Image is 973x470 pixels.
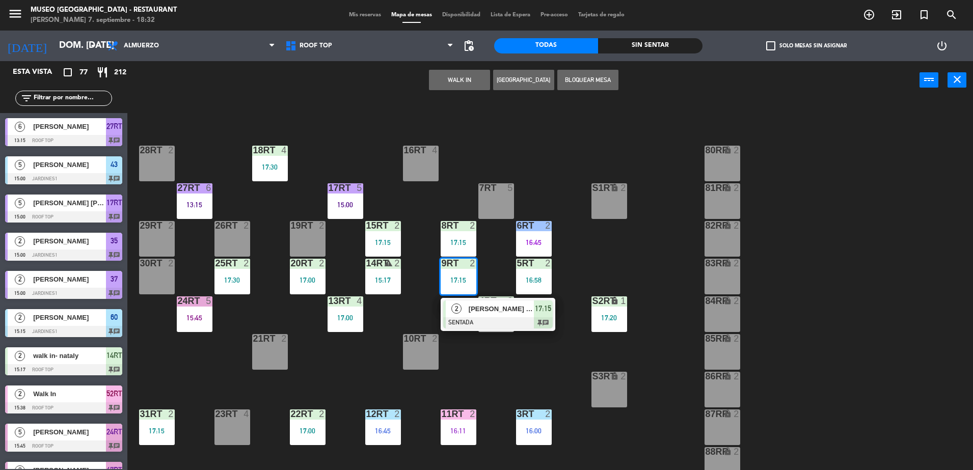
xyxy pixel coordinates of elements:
[404,146,404,155] div: 16RT
[33,198,106,208] span: [PERSON_NAME] [PERSON_NAME]
[610,183,619,192] i: lock
[723,221,732,230] i: lock
[441,277,476,284] div: 17:15
[734,259,740,268] div: 2
[545,409,551,419] div: 2
[493,70,554,90] button: [GEOGRAPHIC_DATA]
[404,334,404,343] div: 10RT
[244,259,250,268] div: 2
[15,313,25,323] span: 2
[620,296,627,306] div: 1
[290,277,326,284] div: 17:00
[384,259,393,267] i: warning
[620,183,627,192] div: 2
[357,296,363,306] div: 4
[140,221,141,230] div: 29RT
[140,146,141,155] div: 28RT
[62,66,74,78] i: crop_square
[723,372,732,380] i: lock
[244,409,250,419] div: 4
[429,70,490,90] button: WALK IN
[15,122,25,132] span: 6
[951,73,963,86] i: close
[168,259,174,268] div: 2
[8,6,23,21] i: menu
[441,239,476,246] div: 17:15
[111,311,118,323] span: 60
[15,351,25,361] span: 2
[328,201,363,208] div: 15:00
[863,9,875,21] i: add_circle_outline
[252,163,288,171] div: 17:30
[485,12,535,18] span: Lista de Espera
[33,350,106,361] span: walk in- nataly
[124,42,159,49] span: Almuerzo
[357,183,363,192] div: 5
[394,259,400,268] div: 2
[177,201,212,208] div: 13:15
[114,67,126,78] span: 212
[365,277,401,284] div: 15:17
[573,12,630,18] span: Tarjetas de regalo
[33,274,106,285] span: [PERSON_NAME]
[451,303,462,314] span: 2
[470,409,476,419] div: 2
[918,9,930,21] i: turned_in_not
[253,146,254,155] div: 18RT
[106,426,122,438] span: 24RT
[545,259,551,268] div: 2
[87,40,99,52] i: arrow_drop_down
[281,146,287,155] div: 4
[535,302,551,315] span: 17:15
[33,312,106,323] span: [PERSON_NAME]
[936,40,948,52] i: power_settings_new
[328,314,363,321] div: 17:00
[140,259,141,268] div: 30RT
[319,409,325,419] div: 2
[33,159,106,170] span: [PERSON_NAME]
[111,235,118,247] span: 35
[948,72,966,88] button: close
[96,66,109,78] i: restaurant
[111,273,118,285] span: 37
[106,120,122,132] span: 27RT
[106,349,122,362] span: 14RT
[15,427,25,437] span: 5
[365,239,401,246] div: 17:15
[20,92,33,104] i: filter_list
[394,221,400,230] div: 2
[33,121,106,132] span: [PERSON_NAME]
[620,372,627,381] div: 2
[139,427,175,434] div: 17:15
[386,12,437,18] span: Mapa de mesas
[79,67,88,78] span: 77
[319,259,325,268] div: 2
[723,409,732,418] i: lock
[734,183,740,192] div: 2
[253,334,254,343] div: 21RT
[734,372,740,381] div: 2
[214,277,250,284] div: 17:30
[517,259,518,268] div: 5RT
[516,427,552,434] div: 16:00
[469,303,534,314] span: [PERSON_NAME] [PERSON_NAME]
